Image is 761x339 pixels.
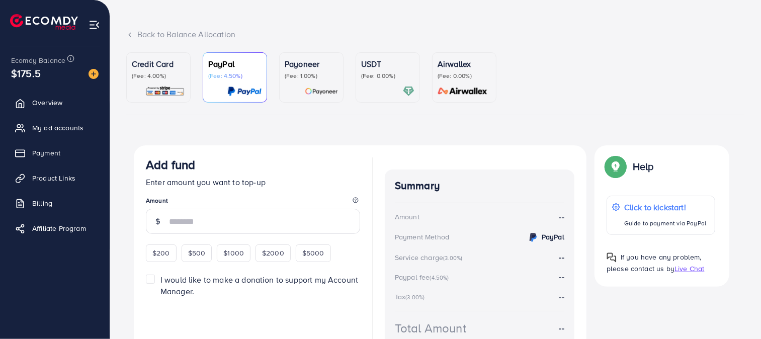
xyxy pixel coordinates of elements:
p: USDT [361,58,414,70]
span: Live Chat [674,264,704,274]
a: Affiliate Program [8,218,102,238]
strong: -- [559,291,564,302]
span: $500 [188,248,206,258]
div: Service charge [395,252,465,263]
span: I would like to make a donation to support my Account Manager. [160,274,358,297]
img: Popup guide [607,157,625,176]
p: Airwallex [438,58,491,70]
strong: -- [559,271,564,282]
a: Overview [8,93,102,113]
span: Ecomdy Balance [11,55,65,65]
div: Amount [395,212,419,222]
div: Tax [395,292,428,302]
p: Credit Card [132,58,185,70]
img: card [435,86,491,97]
img: logo [10,14,78,30]
img: image [89,69,99,79]
img: card [403,86,414,97]
p: (Fee: 1.00%) [285,72,338,80]
span: Overview [32,98,62,108]
span: If you have any problem, please contact us by [607,252,702,274]
img: card [305,86,338,97]
p: Enter amount you want to top-up [146,176,360,188]
strong: -- [559,211,564,223]
span: $5000 [302,248,324,258]
img: card [227,86,262,97]
p: Payoneer [285,58,338,70]
p: Guide to payment via PayPal [624,217,706,229]
h4: Summary [395,180,564,192]
legend: Amount [146,196,360,209]
div: Payment Method [395,232,449,242]
span: Payment [32,148,60,158]
span: Billing [32,198,52,208]
div: Paypal fee [395,272,452,282]
iframe: Chat [718,294,753,331]
strong: -- [559,322,564,334]
p: Help [633,160,654,173]
img: credit [527,231,539,243]
a: Product Links [8,168,102,188]
div: Back to Balance Allocation [126,29,745,40]
p: PayPal [208,58,262,70]
p: (Fee: 4.50%) [208,72,262,80]
small: (3.00%) [443,254,462,262]
span: Product Links [32,173,75,183]
p: (Fee: 0.00%) [438,72,491,80]
small: (3.00%) [405,293,425,301]
span: Affiliate Program [32,223,86,233]
span: $2000 [262,248,284,258]
span: My ad accounts [32,123,83,133]
p: Click to kickstart! [624,201,706,213]
a: Billing [8,193,102,213]
a: My ad accounts [8,118,102,138]
p: (Fee: 0.00%) [361,72,414,80]
span: $175.5 [11,66,41,80]
img: Popup guide [607,252,617,263]
small: (4.50%) [430,274,449,282]
h3: Add fund [146,157,195,172]
span: $1000 [223,248,244,258]
strong: PayPal [542,232,564,242]
p: (Fee: 4.00%) [132,72,185,80]
a: Payment [8,143,102,163]
img: menu [89,19,100,31]
img: card [145,86,185,97]
div: Total Amount [395,319,466,337]
span: $200 [152,248,170,258]
strong: -- [559,251,564,263]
